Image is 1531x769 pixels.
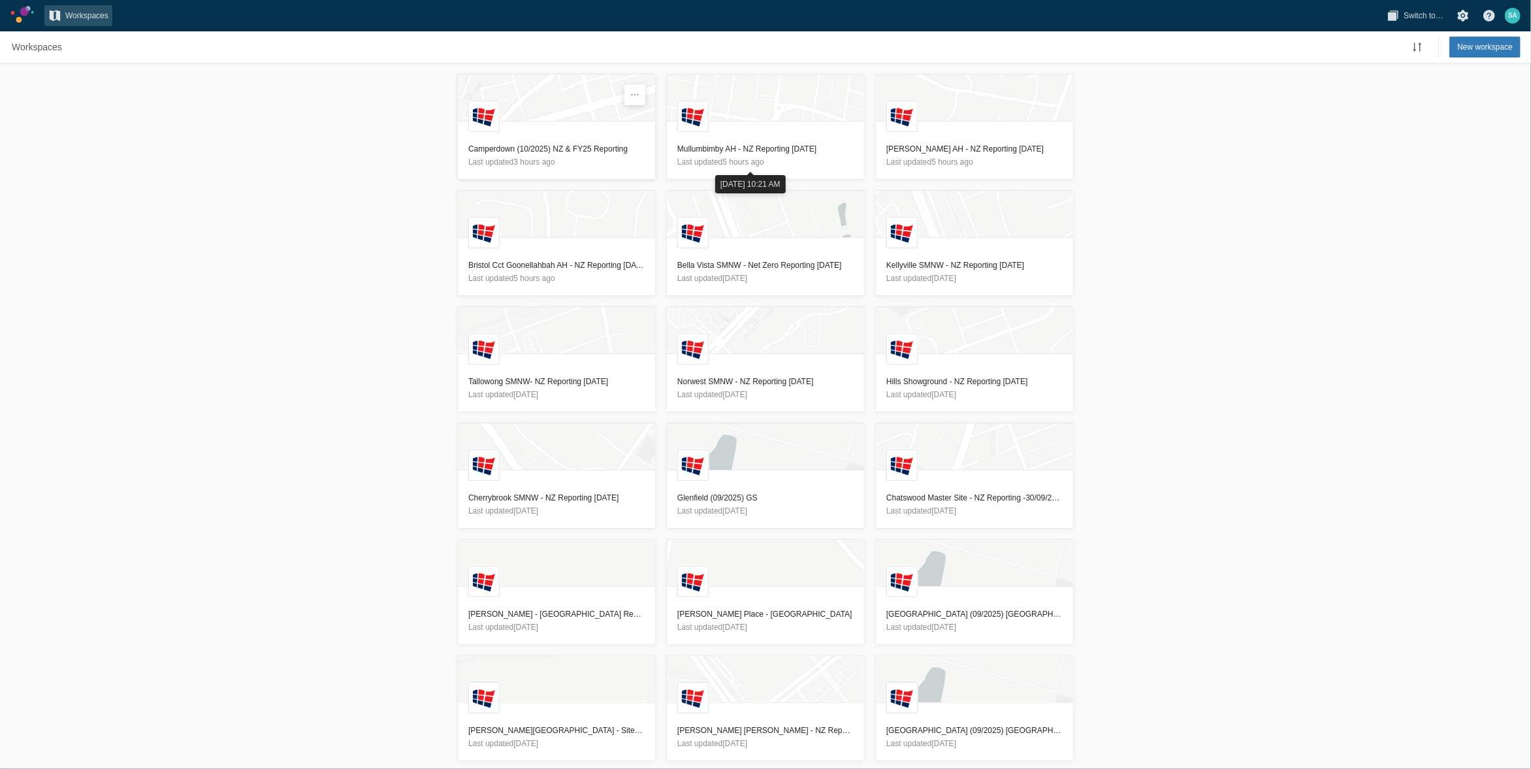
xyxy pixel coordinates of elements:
a: LLandcom logoTallowong SMNW- NZ Reporting [DATE]Last updated[DATE] [457,306,656,412]
div: L [886,682,918,713]
h3: Glenfield (09/2025) GS [677,491,854,504]
div: L [677,450,709,481]
a: LLandcom logoNorwest SMNW - NZ Reporting [DATE]Last updated[DATE] [666,306,865,412]
a: LLandcom logo[GEOGRAPHIC_DATA] (09/2025) [GEOGRAPHIC_DATA] & FY25 ReportingLast updated[DATE] [875,539,1074,645]
div: L [677,682,709,713]
p: Last updated [DATE] [677,504,854,517]
h3: [PERSON_NAME] - [GEOGRAPHIC_DATA] Reporting - [DATE] [468,608,645,621]
div: L [468,450,500,481]
a: LLandcom logoBella Vista SMNW - Net Zero Reporting [DATE]Last updated[DATE] [666,190,865,296]
p: Last updated [DATE] [468,621,645,634]
div: L [677,101,709,132]
p: Last updated 5 hours ago [468,272,645,285]
span: New workspace [1457,41,1513,54]
h3: [PERSON_NAME] [PERSON_NAME] - NZ Reporting [DATE] [677,724,854,737]
div: SA [1505,8,1521,24]
span: Workspaces [12,41,62,54]
div: L [886,450,918,481]
div: [DATE] 10:21 AM [715,175,786,193]
a: LLandcom logo[PERSON_NAME][GEOGRAPHIC_DATA] - Site 7, 8 and 9 - NZ Reporting - [DATE]Last updated... [457,655,656,761]
a: LLandcom logoCherrybrook SMNW - NZ Reporting [DATE]Last updated[DATE] [457,423,656,529]
h3: Cherrybrook SMNW - NZ Reporting [DATE] [468,491,645,504]
button: New workspace [1449,37,1521,57]
h3: [PERSON_NAME][GEOGRAPHIC_DATA] - Site 7, 8 and 9 - NZ Reporting - [DATE] [468,724,645,737]
p: Last updated [DATE] [886,504,1063,517]
p: Last updated [DATE] [886,621,1063,634]
div: L [468,217,500,248]
h3: [PERSON_NAME] Place - [GEOGRAPHIC_DATA] [677,608,854,621]
p: Last updated [DATE] [468,737,645,750]
h3: Hills Showground - NZ Reporting [DATE] [886,375,1063,388]
div: L [468,682,500,713]
p: Last updated [DATE] [677,737,854,750]
a: LLandcom logoBristol Cct Goonellahbah AH - NZ Reporting [DATE]Last updated5 hours ago [457,190,656,296]
a: LLandcom logoCamperdown (10/2025) NZ & FY25 ReportingLast updated3 hours ago [457,74,656,180]
div: L [677,566,709,597]
a: LLandcom logoKellyville SMNW - NZ Reporting [DATE]Last updated[DATE] [875,190,1074,296]
p: Last updated [DATE] [886,737,1063,750]
p: Last updated [DATE] [886,388,1063,401]
a: LLandcom logo[PERSON_NAME] [PERSON_NAME] - NZ Reporting [DATE]Last updated[DATE] [666,655,865,761]
h3: Chatswood Master Site - NZ Reporting -30/09/2025 [886,491,1063,504]
h3: [GEOGRAPHIC_DATA] (09/2025) [GEOGRAPHIC_DATA] & FY25 Reporting [886,608,1063,621]
p: Last updated 5 hours ago [677,155,854,169]
a: LLandcom logoHills Showground - NZ Reporting [DATE]Last updated[DATE] [875,306,1074,412]
h3: Kellyville SMNW - NZ Reporting [DATE] [886,259,1063,272]
div: L [886,101,918,132]
span: Switch to… [1404,9,1443,22]
p: Last updated 3 hours ago [468,155,645,169]
button: Switch to… [1383,5,1447,26]
h3: Bristol Cct Goonellahbah AH - NZ Reporting [DATE] [468,259,645,272]
nav: Breadcrumb [8,37,66,57]
a: LLandcom logo[PERSON_NAME] - [GEOGRAPHIC_DATA] Reporting - [DATE]Last updated[DATE] [457,539,656,645]
div: L [886,217,918,248]
div: L [677,217,709,248]
a: Workspaces [44,5,112,26]
span: Workspaces [65,9,108,22]
h3: Norwest SMNW - NZ Reporting [DATE] [677,375,854,388]
h3: Tallowong SMNW- NZ Reporting [DATE] [468,375,645,388]
h3: [GEOGRAPHIC_DATA] (09/2025) [GEOGRAPHIC_DATA] & FY25 Reporting (Created for 5200 DW) [886,724,1063,737]
h3: Mullumbimby AH - NZ Reporting [DATE] [677,142,854,155]
div: L [468,566,500,597]
p: Last updated [DATE] [886,272,1063,285]
p: Last updated [DATE] [468,388,645,401]
div: L [468,333,500,365]
a: LLandcom logo[PERSON_NAME] Place - [GEOGRAPHIC_DATA]Last updated[DATE] [666,539,865,645]
a: LLandcom logoGlenfield (09/2025) GSLast updated[DATE] [666,423,865,529]
a: LLandcom logo[PERSON_NAME] AH - NZ Reporting [DATE]Last updated5 hours ago [875,74,1074,180]
div: L [886,333,918,365]
p: Last updated 5 hours ago [886,155,1063,169]
h3: Bella Vista SMNW - Net Zero Reporting [DATE] [677,259,854,272]
p: Last updated [DATE] [677,388,854,401]
a: LLandcom logoChatswood Master Site - NZ Reporting -30/09/2025Last updated[DATE] [875,423,1074,529]
p: Last updated [DATE] [677,621,854,634]
a: LLandcom logoMullumbimby AH - NZ Reporting [DATE]Last updated5 hours ago [666,74,865,180]
p: Last updated [DATE] [468,504,645,517]
a: Workspaces [8,37,66,57]
h3: Camperdown (10/2025) NZ & FY25 Reporting [468,142,645,155]
div: L [886,566,918,597]
p: Last updated [DATE] [677,272,854,285]
div: L [677,333,709,365]
a: LLandcom logo[GEOGRAPHIC_DATA] (09/2025) [GEOGRAPHIC_DATA] & FY25 Reporting (Created for 5200 DW)... [875,655,1074,761]
h3: [PERSON_NAME] AH - NZ Reporting [DATE] [886,142,1063,155]
div: L [468,101,500,132]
